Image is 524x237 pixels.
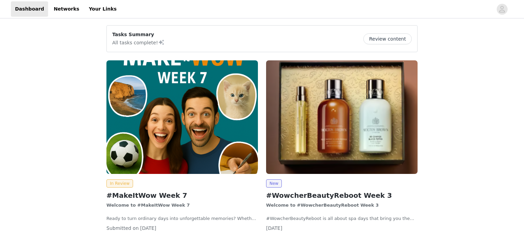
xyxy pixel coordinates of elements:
strong: Welcome to #MakeItWow Week 7 [106,203,190,208]
p: Tasks Summary [112,31,165,38]
span: New [266,179,282,188]
img: wowcher.co.uk [106,60,258,174]
p: Ready to turn ordinary days into unforgettable memories? Whether you’re chasing thrills, enjoying... [106,215,258,222]
h2: #WowcherBeautyReboot Week 3 [266,190,418,201]
h2: #MakeItWow Week 7 [106,190,258,201]
img: wowcher.co.uk [266,60,418,174]
span: Submitted on [106,225,139,231]
a: Dashboard [11,1,48,17]
a: Your Links [85,1,121,17]
a: Networks [49,1,83,17]
strong: Welcome to #WowcherBeautyReboot Week 3 [266,203,379,208]
span: [DATE] [140,225,156,231]
p: All tasks complete! [112,38,165,46]
button: Review content [363,33,412,44]
span: In Review [106,179,133,188]
span: [DATE] [266,225,282,231]
p: #WowcherBeautyReboot is all about spa days that bring you the relaxation, pampering, and self-car... [266,215,418,222]
div: avatar [499,4,505,15]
